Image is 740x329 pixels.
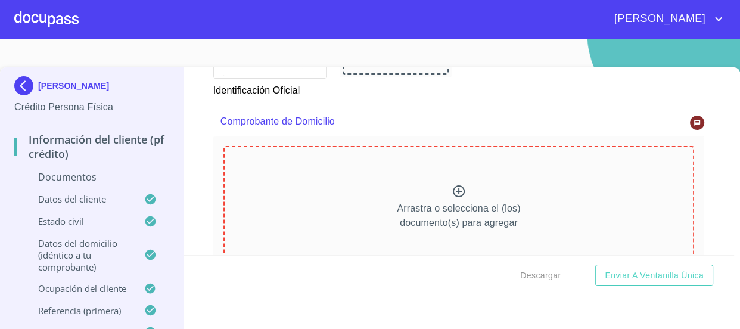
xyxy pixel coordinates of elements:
[14,100,169,114] p: Crédito Persona Física
[605,268,704,283] span: Enviar a Ventanilla única
[14,283,144,294] p: Ocupación del Cliente
[14,170,169,184] p: Documentos
[14,132,169,161] p: Información del cliente (PF crédito)
[14,76,169,100] div: [PERSON_NAME]
[397,201,520,230] p: Arrastra o selecciona el (los) documento(s) para agregar
[520,268,561,283] span: Descargar
[14,215,144,227] p: Estado Civil
[14,193,144,205] p: Datos del cliente
[605,10,711,29] span: [PERSON_NAME]
[14,305,144,316] p: Referencia (primera)
[38,81,109,91] p: [PERSON_NAME]
[595,265,713,287] button: Enviar a Ventanilla única
[605,10,726,29] button: account of current user
[14,76,38,95] img: Docupass spot blue
[220,114,650,129] p: Comprobante de Domicilio
[515,265,565,287] button: Descargar
[14,237,144,273] p: Datos del domicilio (idéntico a tu comprobante)
[213,79,325,98] p: Identificación Oficial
